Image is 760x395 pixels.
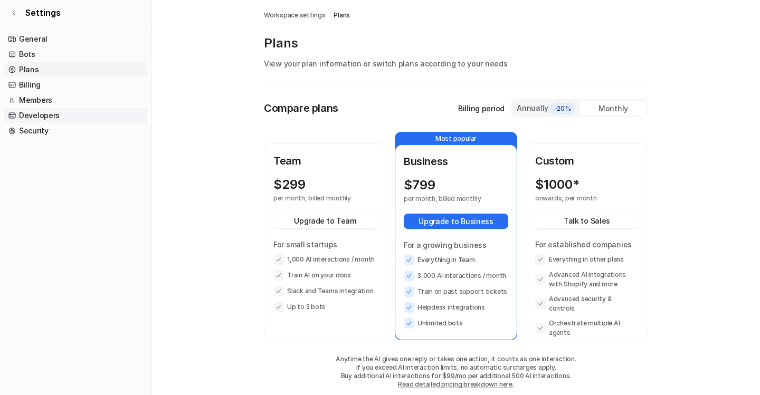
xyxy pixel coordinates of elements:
li: Train AI on your docs [273,270,377,281]
div: Annually [516,102,575,114]
p: Compare plans [264,100,338,116]
p: Buy additional AI interactions for $99/mo per additional 500 AI interactions. [264,372,648,380]
li: Unlimited bots [404,318,508,329]
a: Billing [4,78,147,92]
li: Slack and Teams integration [273,286,377,296]
a: Plans [4,62,147,77]
a: General [4,32,147,46]
span: Settings [25,6,61,19]
p: $ 799 [404,178,435,192]
a: Plans [334,11,350,20]
p: $ 1000* [535,177,579,192]
li: Helpdesk integrations [404,302,508,313]
li: Orchestrate multiple AI agents [535,319,639,338]
p: Most popular [395,132,517,145]
a: Security [4,123,147,138]
p: Team [273,153,377,169]
div: Monthly [579,101,647,116]
p: For established companies [535,239,639,250]
p: onwards, per month [535,194,620,203]
p: per month, billed monthly [273,194,358,203]
button: Upgrade to Team [273,213,377,228]
li: Advanced AI integrations with Shopify and more [535,270,639,289]
li: Up to 3 bots [273,302,377,312]
li: 1,000 AI interactions / month [273,254,377,265]
p: Custom [535,153,639,169]
button: Upgrade to Business [404,214,508,229]
p: Billing period [458,103,505,114]
a: Bots [4,47,147,62]
a: Members [4,93,147,108]
p: per month, billed monthly [404,195,489,203]
p: View your plan information or switch plans according to your needs [264,58,648,69]
li: 3,000 AI interactions / month [404,271,508,281]
li: Advanced security & controls [535,294,639,313]
button: Talk to Sales [535,213,639,228]
p: $ 299 [273,177,306,192]
span: -20% [550,103,575,114]
p: If you exceed AI interaction limits, no automatic surcharges apply. [264,363,648,372]
li: Everything in Team [404,255,508,265]
li: Train on past support tickets [404,286,508,297]
li: Everything in other plans [535,254,639,265]
p: Anytime the AI gives one reply or takes one action, it counts as one interaction. [264,355,648,363]
a: Developers [4,108,147,123]
p: Business [404,153,508,169]
p: For a growing business [404,239,508,251]
p: Plans [264,35,648,52]
p: For small startups [273,239,377,250]
a: Workspace settings [264,11,326,20]
a: Read detailed pricing breakdown here. [398,380,514,388]
span: / [329,11,331,20]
